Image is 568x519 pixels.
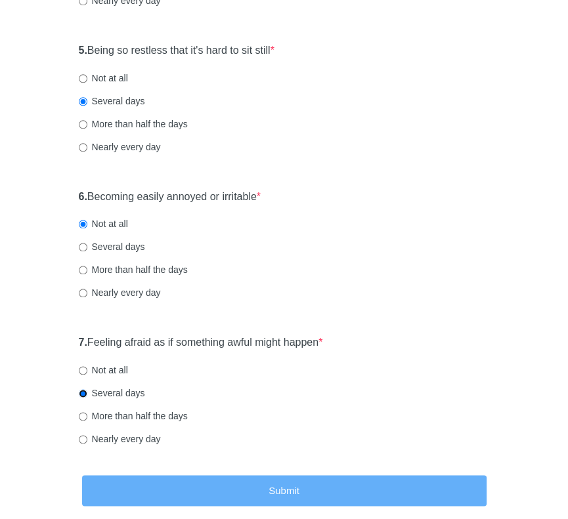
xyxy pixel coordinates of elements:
[79,263,188,276] label: More than half the days
[79,286,161,299] label: Nearly every day
[79,337,87,348] strong: 7.
[79,220,87,228] input: Not at all
[79,435,87,444] input: Nearly every day
[79,389,87,398] input: Several days
[79,335,323,350] label: Feeling afraid as if something awful might happen
[79,191,87,202] strong: 6.
[79,412,87,421] input: More than half the days
[79,72,128,85] label: Not at all
[79,432,161,446] label: Nearly every day
[79,190,261,205] label: Becoming easily annoyed or irritable
[79,120,87,129] input: More than half the days
[79,266,87,274] input: More than half the days
[79,363,128,377] label: Not at all
[79,243,87,251] input: Several days
[79,366,87,375] input: Not at all
[79,74,87,83] input: Not at all
[79,97,87,106] input: Several days
[79,240,145,253] label: Several days
[79,143,87,152] input: Nearly every day
[79,45,87,56] strong: 5.
[79,140,161,154] label: Nearly every day
[79,43,274,58] label: Being so restless that it's hard to sit still
[79,289,87,297] input: Nearly every day
[79,217,128,230] label: Not at all
[82,475,487,506] button: Submit
[79,94,145,108] label: Several days
[79,409,188,423] label: More than half the days
[79,386,145,400] label: Several days
[79,117,188,131] label: More than half the days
